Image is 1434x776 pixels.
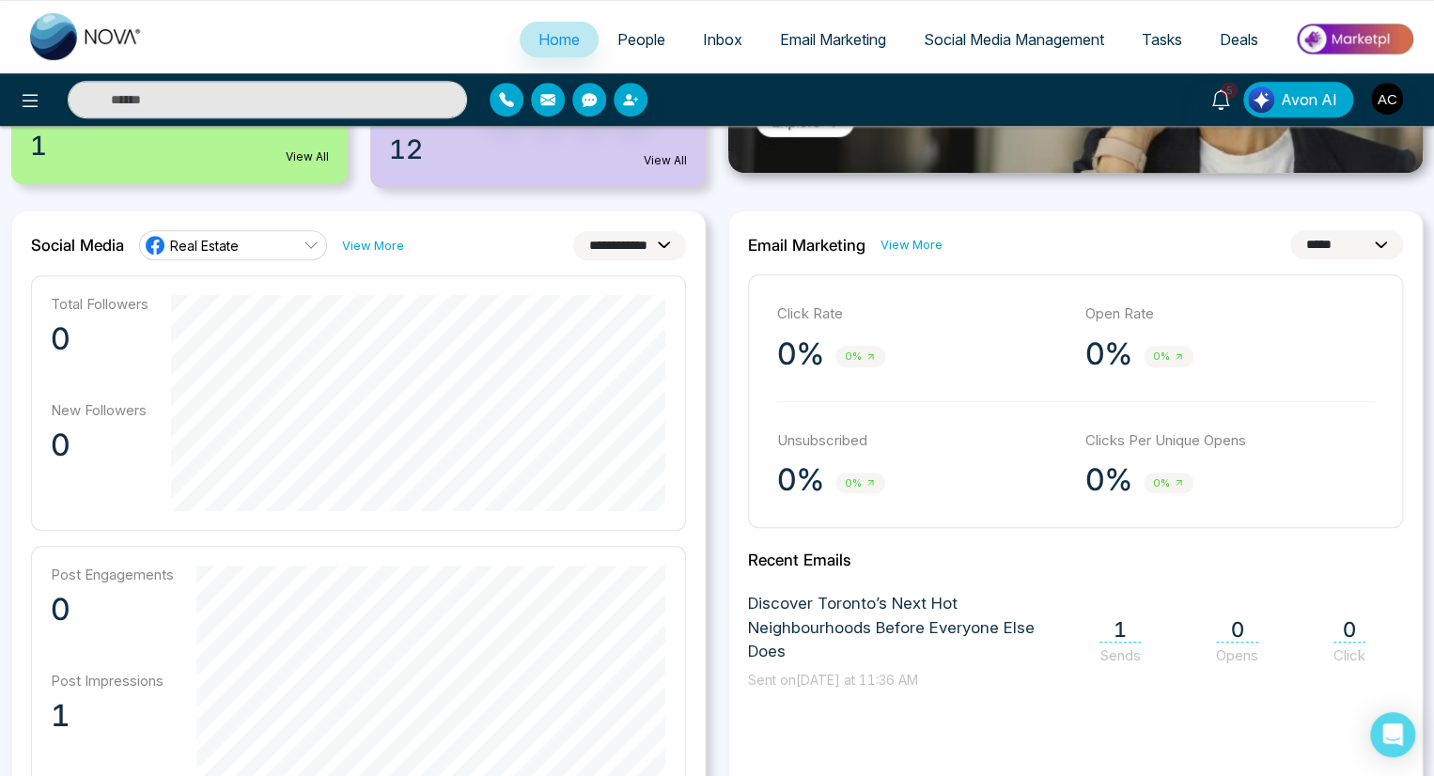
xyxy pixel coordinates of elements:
span: 0 [1216,617,1258,643]
a: Email Marketing [761,22,905,57]
a: Social Media Management [905,22,1123,57]
span: Click [1333,646,1365,664]
span: Discover Toronto’s Next Hot Neighbourhoods Before Everyone Else Does [748,592,1071,664]
p: 0 [51,591,174,629]
h2: Email Marketing [748,236,865,255]
a: Home [520,22,599,57]
span: Avon AI [1281,88,1337,111]
p: Unsubscribed [777,430,1067,452]
p: 0% [1085,335,1132,373]
a: 5 [1198,82,1243,115]
span: 0% [835,346,885,367]
p: 0% [777,461,824,499]
img: Lead Flow [1248,86,1274,113]
span: 1 [1099,617,1141,643]
a: View More [342,237,404,255]
a: View All [644,152,687,169]
p: Post Impressions [51,672,174,690]
p: 1 [51,697,174,735]
span: Sends [1099,646,1141,664]
h2: Social Media [31,236,124,255]
p: Post Engagements [51,566,174,583]
img: Market-place.gif [1286,18,1423,60]
span: 1 [30,126,47,165]
span: Social Media Management [924,30,1104,49]
p: 0 [51,427,148,464]
a: View More [881,236,943,254]
span: Tasks [1142,30,1182,49]
p: New Followers [51,401,148,419]
p: Click Rate [777,303,1067,325]
p: Total Followers [51,295,148,313]
span: 5 [1221,82,1238,99]
a: Inbox [684,22,761,57]
img: Nova CRM Logo [30,13,143,60]
button: Avon AI [1243,82,1353,117]
p: Clicks Per Unique Opens [1085,430,1375,452]
span: 12 [389,130,423,169]
span: 0% [1144,346,1193,367]
span: Home [538,30,580,49]
span: 0% [1144,473,1193,494]
div: Open Intercom Messenger [1370,712,1415,757]
span: 0 [1333,617,1365,643]
p: 0% [777,335,824,373]
p: 0% [1085,461,1132,499]
span: Deals [1220,30,1258,49]
p: Open Rate [1085,303,1375,325]
a: People [599,22,684,57]
span: Real Estate [170,237,239,255]
span: People [617,30,665,49]
h2: Recent Emails [748,551,1403,569]
span: Sent on [DATE] at 11:36 AM [748,672,918,688]
span: Inbox [703,30,742,49]
a: View All [286,148,329,165]
a: Tasks [1123,22,1201,57]
p: 0 [51,320,148,358]
a: Deals [1201,22,1277,57]
span: 0% [835,473,885,494]
img: User Avatar [1371,83,1403,115]
span: Email Marketing [780,30,886,49]
span: Opens [1216,646,1258,664]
